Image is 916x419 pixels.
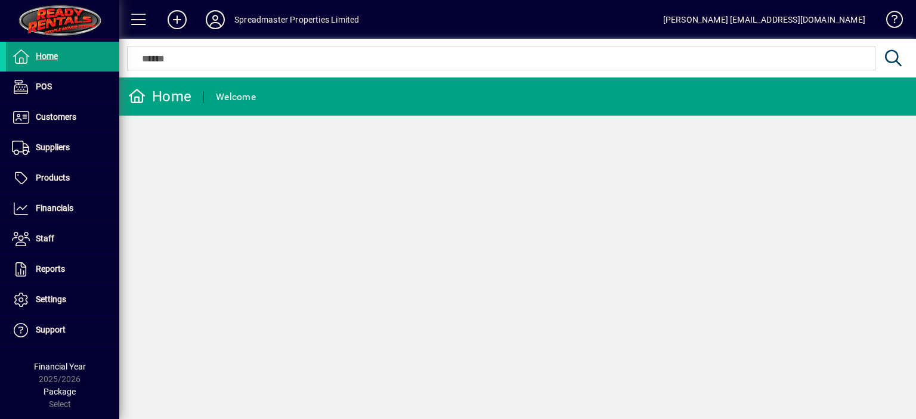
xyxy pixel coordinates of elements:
a: Suppliers [6,133,119,163]
a: Products [6,163,119,193]
a: POS [6,72,119,102]
a: Support [6,315,119,345]
button: Profile [196,9,234,30]
span: Products [36,173,70,182]
a: Financials [6,194,119,224]
span: Reports [36,264,65,274]
div: Home [128,87,191,106]
span: Settings [36,294,66,304]
a: Staff [6,224,119,254]
span: Staff [36,234,54,243]
button: Add [158,9,196,30]
a: Settings [6,285,119,315]
div: Welcome [216,88,256,107]
div: Spreadmaster Properties Limited [234,10,359,29]
span: Financial Year [34,362,86,371]
span: Package [44,387,76,396]
span: Home [36,51,58,61]
a: Customers [6,103,119,132]
span: POS [36,82,52,91]
span: Suppliers [36,142,70,152]
span: Financials [36,203,73,213]
a: Reports [6,254,119,284]
a: Knowledge Base [877,2,901,41]
span: Support [36,325,66,334]
div: [PERSON_NAME] [EMAIL_ADDRESS][DOMAIN_NAME] [663,10,865,29]
span: Customers [36,112,76,122]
